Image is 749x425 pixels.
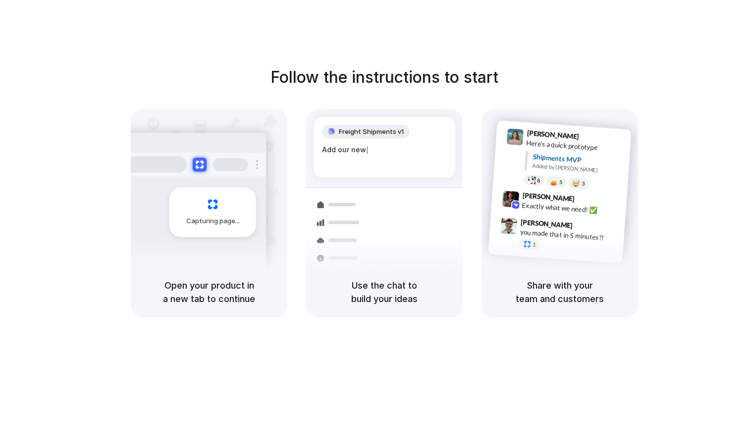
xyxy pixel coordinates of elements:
[143,279,275,305] h5: Open your product in a new tab to continue
[526,137,625,154] div: Here's a quick prototype
[533,242,536,247] span: 1
[522,189,575,204] span: [PERSON_NAME]
[537,178,540,183] span: 8
[532,162,623,176] div: Added by [PERSON_NAME]
[322,144,447,155] div: Add our new
[366,146,369,154] span: |
[572,180,581,187] div: 🤯
[522,200,621,217] div: Exactly what we need! ✅
[559,179,563,184] span: 5
[339,127,404,137] span: Freight Shipments v1
[582,181,585,186] span: 3
[582,132,602,144] span: 9:41 AM
[318,279,451,305] h5: Use the chat to build your ideas
[527,127,579,142] span: [PERSON_NAME]
[576,221,596,233] span: 9:47 AM
[521,216,573,231] span: [PERSON_NAME]
[270,65,498,89] h1: Follow the instructions to start
[578,194,598,206] span: 9:42 AM
[533,151,624,168] div: Shipments MVP
[493,279,626,305] h5: Share with your team and customers
[520,227,619,243] div: you made that in 5 minutes?!
[186,216,241,226] span: Capturing page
